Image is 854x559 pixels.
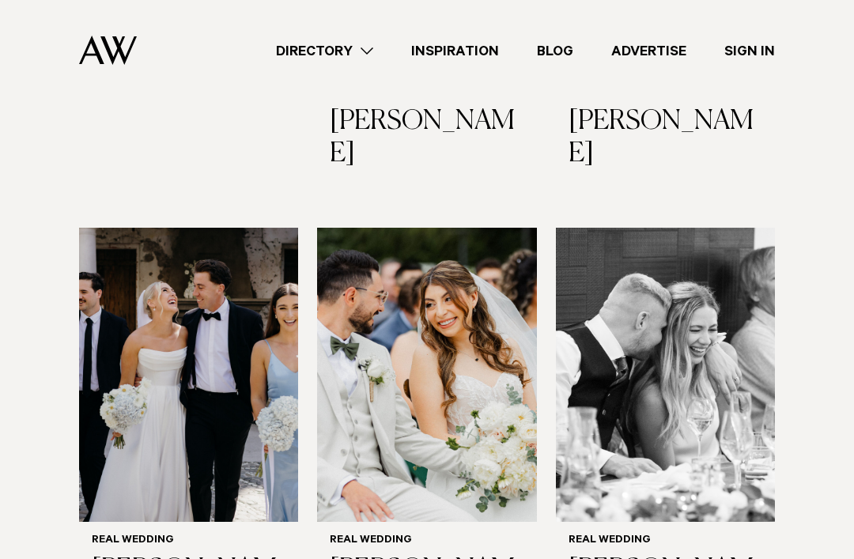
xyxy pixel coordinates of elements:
[518,40,592,62] a: Blog
[569,534,762,548] h6: Real Wedding
[592,40,705,62] a: Advertise
[705,40,794,62] a: Sign In
[79,228,298,522] img: Real Wedding | Hannah & Lucas
[392,40,518,62] a: Inspiration
[556,228,775,522] img: Real Wedding | Sabrina & Lee
[92,534,285,548] h6: Real Wedding
[79,36,137,65] img: Auckland Weddings Logo
[330,534,523,548] h6: Real Wedding
[569,42,762,171] h3: [PERSON_NAME] & [PERSON_NAME]
[330,42,523,171] h3: [PERSON_NAME] and [PERSON_NAME]
[317,228,536,522] img: Real Wedding | Jennifer & Johann
[257,40,392,62] a: Directory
